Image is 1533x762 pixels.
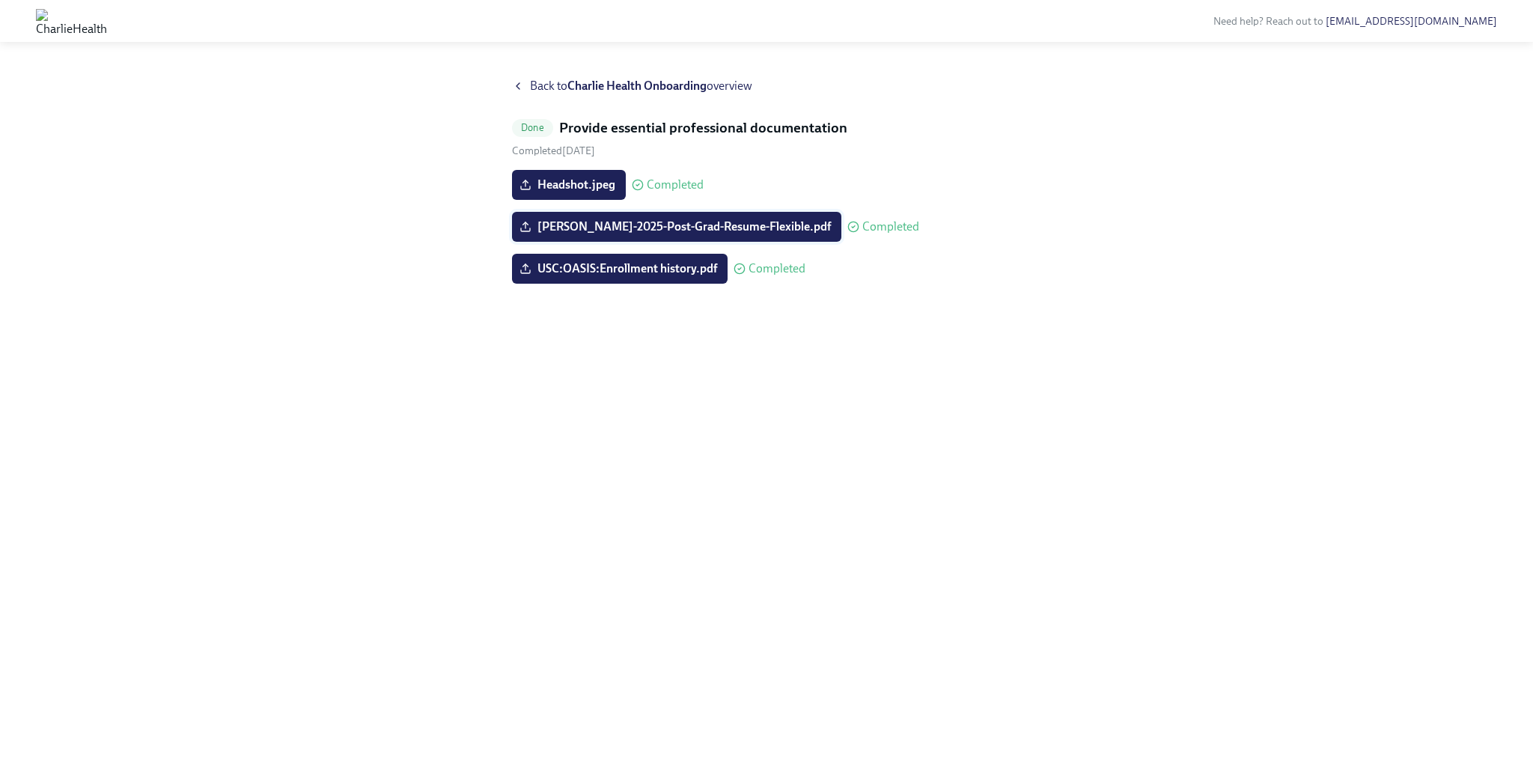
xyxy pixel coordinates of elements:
span: Done [512,122,553,133]
label: USC:OASIS:Enrollment history.pdf [512,254,728,284]
h5: Provide essential professional documentation [559,118,847,138]
span: Need help? Reach out to [1213,15,1497,28]
label: [PERSON_NAME]-2025-Post-Grad-Resume-Flexible.pdf [512,212,841,242]
label: Headshot.jpeg [512,170,626,200]
span: [PERSON_NAME]-2025-Post-Grad-Resume-Flexible.pdf [522,219,831,234]
span: Completed [647,179,704,191]
span: Completed [862,221,919,233]
span: Completed [749,263,805,275]
img: CharlieHealth [36,9,107,33]
span: USC:OASIS:Enrollment history.pdf [522,261,717,276]
span: Monday, September 15th 2025, 3:26 pm [512,144,595,157]
strong: Charlie Health Onboarding [567,79,707,93]
a: [EMAIL_ADDRESS][DOMAIN_NAME] [1326,15,1497,28]
a: Back toCharlie Health Onboardingoverview [512,78,1021,94]
span: Headshot.jpeg [522,177,615,192]
span: Back to overview [530,78,752,94]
